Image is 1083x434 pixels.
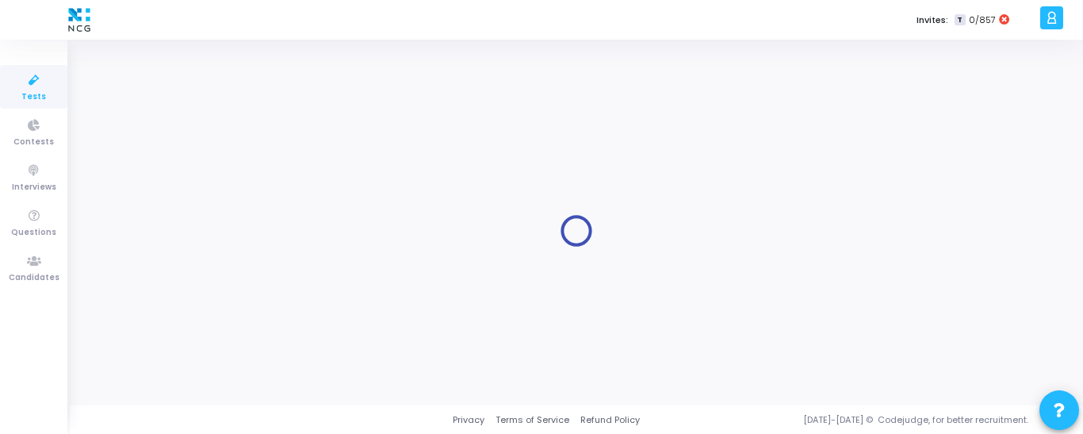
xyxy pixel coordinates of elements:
[453,413,484,427] a: Privacy
[21,90,46,104] span: Tests
[9,271,59,285] span: Candidates
[640,413,1063,427] div: [DATE]-[DATE] © Codejudge, for better recruitment.
[12,181,56,194] span: Interviews
[955,14,965,26] span: T
[917,13,948,27] label: Invites:
[969,13,996,27] span: 0/857
[580,413,640,427] a: Refund Policy
[13,136,54,149] span: Contests
[64,4,94,36] img: logo
[11,226,56,240] span: Questions
[496,413,569,427] a: Terms of Service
